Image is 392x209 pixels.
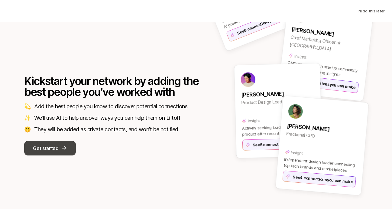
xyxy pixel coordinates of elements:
p: [PERSON_NAME] [241,89,315,99]
p: Get started [33,144,58,152]
p: 🤫 [24,125,31,134]
p: ✨ [24,114,31,122]
p: Add the best people you know to discover potential connections [34,102,187,111]
p: Product Design Lead [241,97,315,106]
p: [PERSON_NAME] [287,122,361,136]
p: Insight [248,117,260,124]
span: CMO engaged with startup community by sharing marketing insights [287,60,358,77]
img: avatar-3.png [241,72,255,87]
p: Fractional CPO [286,130,359,143]
p: Chief Marketing Officer at [GEOGRAPHIC_DATA] [289,34,364,57]
img: avatar-1.jpg [288,103,303,119]
span: Independent design leader connecting top tech brands and marketplaces [283,157,355,173]
span: Actively seeking leadership role in product after recent transition [242,124,304,137]
p: They will be added as private contacts, and won’t be notified [34,125,178,134]
p: Kickstart your network by adding the best people you’ve worked with [24,76,199,97]
button: Get started [24,141,76,155]
p: Insight [294,53,307,60]
p: [PERSON_NAME] [291,25,365,42]
p: I'll do this later [358,8,385,14]
p: Insight [291,149,303,156]
p: 💫 [24,102,31,111]
p: We'll use AI to help uncover ways you can help them on Liftoff [34,114,180,122]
